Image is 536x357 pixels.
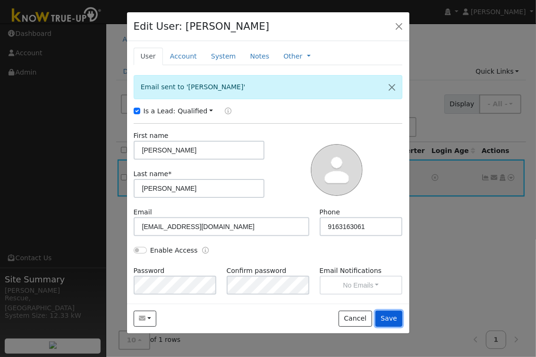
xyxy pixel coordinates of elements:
label: Phone [320,207,340,217]
a: Notes [243,48,276,65]
label: Email [134,207,152,217]
h4: Edit User: [PERSON_NAME] [134,19,270,34]
a: Qualified [178,107,213,115]
button: parkercwilbourn@yahoo.com [134,311,157,327]
label: Last name [134,169,172,179]
a: Enable Access [202,246,209,256]
button: Save [375,311,403,327]
span: Email sent to '[PERSON_NAME]' [141,83,246,91]
label: Is a Lead: [144,106,176,116]
span: Required [168,170,171,178]
label: Confirm password [227,266,287,276]
a: System [204,48,243,65]
label: Email Notifications [320,266,403,276]
label: Password [134,266,165,276]
button: Cancel [339,311,372,327]
a: Account [163,48,204,65]
label: First name [134,131,169,141]
a: Other [283,51,302,61]
input: Is a Lead: [134,108,140,114]
a: Lead [218,106,231,117]
a: User [134,48,163,65]
label: Enable Access [150,246,198,255]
